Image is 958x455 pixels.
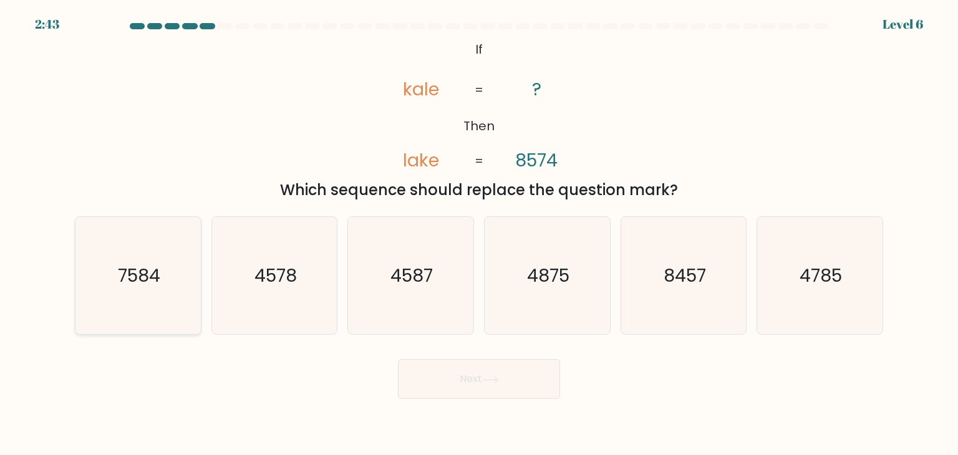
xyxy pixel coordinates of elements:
div: Level 6 [883,15,923,34]
tspan: 8574 [515,148,558,173]
div: 2:43 [35,15,59,34]
tspan: lake [404,148,440,173]
tspan: Then [463,117,495,135]
tspan: = [475,152,483,170]
text: 4578 [254,263,297,288]
text: 4587 [391,263,433,288]
tspan: kale [404,77,440,102]
div: Which sequence should replace the question mark? [82,179,876,201]
text: 8457 [664,263,706,288]
tspan: = [475,81,483,98]
svg: @import url('[URL][DOMAIN_NAME]); [368,37,590,174]
text: 4875 [527,263,569,288]
text: 7584 [118,263,160,288]
text: 4785 [800,263,842,288]
tspan: ? [532,77,541,102]
tspan: If [475,41,483,58]
button: Next [398,359,560,399]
